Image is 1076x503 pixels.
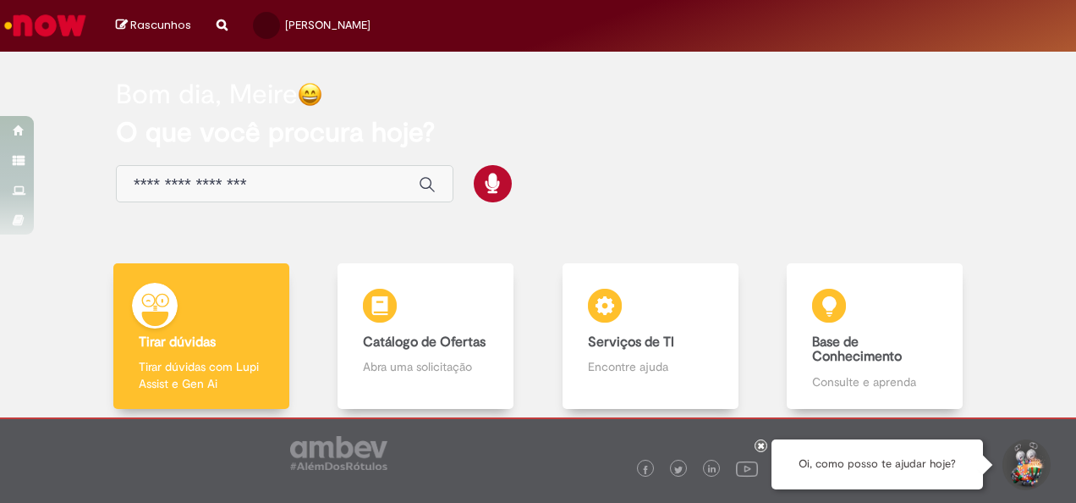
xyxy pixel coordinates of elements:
p: Abra uma solicitação [363,358,488,375]
div: Oi, como posso te ajudar hoje? [771,439,983,489]
span: Rascunhos [130,17,191,33]
a: Catálogo de Ofertas Abra uma solicitação [314,263,539,410]
img: happy-face.png [298,82,322,107]
a: Serviços de TI Encontre ajuda [538,263,763,410]
button: Iniciar Conversa de Suporte [1000,439,1051,490]
p: Consulte e aprenda [812,373,937,390]
img: logo_footer_twitter.png [674,466,683,474]
img: logo_footer_youtube.png [736,457,758,479]
img: logo_footer_facebook.png [641,466,650,474]
b: Tirar dúvidas [139,334,216,351]
img: ServiceNow [2,8,89,42]
b: Catálogo de Ofertas [363,334,486,351]
img: logo_footer_linkedin.png [708,465,716,475]
a: Base de Conhecimento Consulte e aprenda [763,263,988,410]
a: Rascunhos [116,18,191,34]
img: logo_footer_ambev_rotulo_gray.png [290,436,387,470]
p: Tirar dúvidas com Lupi Assist e Gen Ai [139,358,264,392]
a: Tirar dúvidas Tirar dúvidas com Lupi Assist e Gen Ai [89,263,314,410]
b: Serviços de TI [588,334,674,351]
h2: O que você procura hoje? [116,118,960,147]
h2: Bom dia, Meire [116,80,298,109]
b: Base de Conhecimento [812,334,902,366]
p: Encontre ajuda [588,358,713,375]
span: [PERSON_NAME] [285,18,371,32]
